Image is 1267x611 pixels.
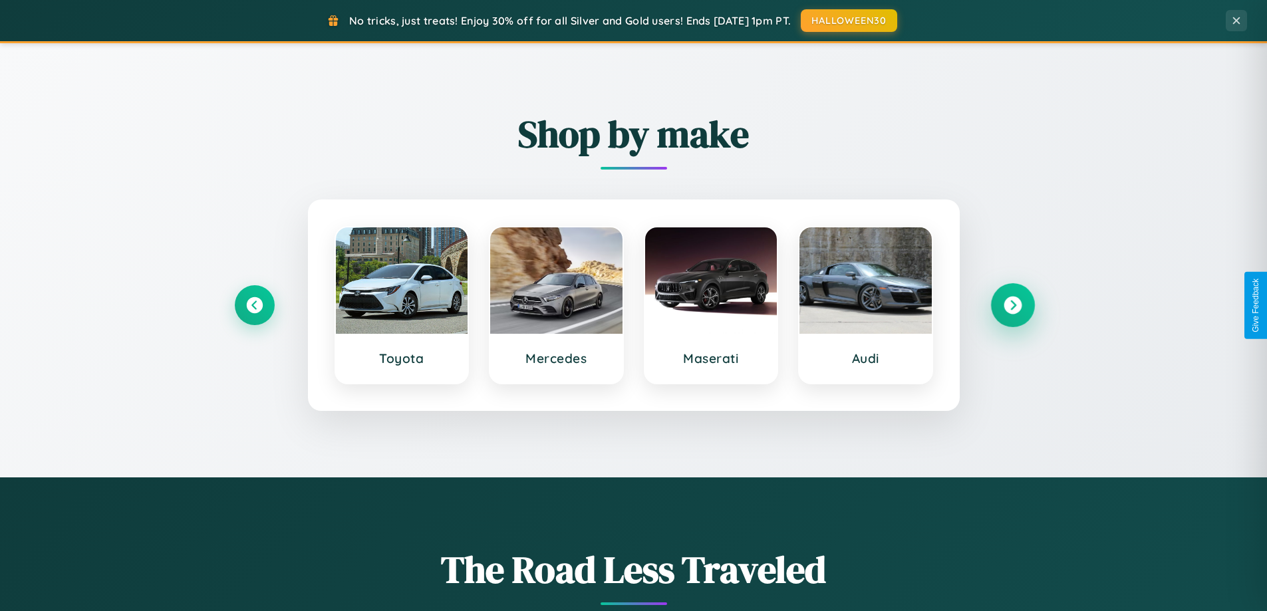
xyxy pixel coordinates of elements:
div: Give Feedback [1251,279,1260,332]
span: No tricks, just treats! Enjoy 30% off for all Silver and Gold users! Ends [DATE] 1pm PT. [349,14,791,27]
h3: Maserati [658,350,764,366]
h3: Toyota [349,350,455,366]
h1: The Road Less Traveled [235,544,1033,595]
h3: Mercedes [503,350,609,366]
h3: Audi [813,350,918,366]
h2: Shop by make [235,108,1033,160]
button: HALLOWEEN30 [801,9,897,32]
